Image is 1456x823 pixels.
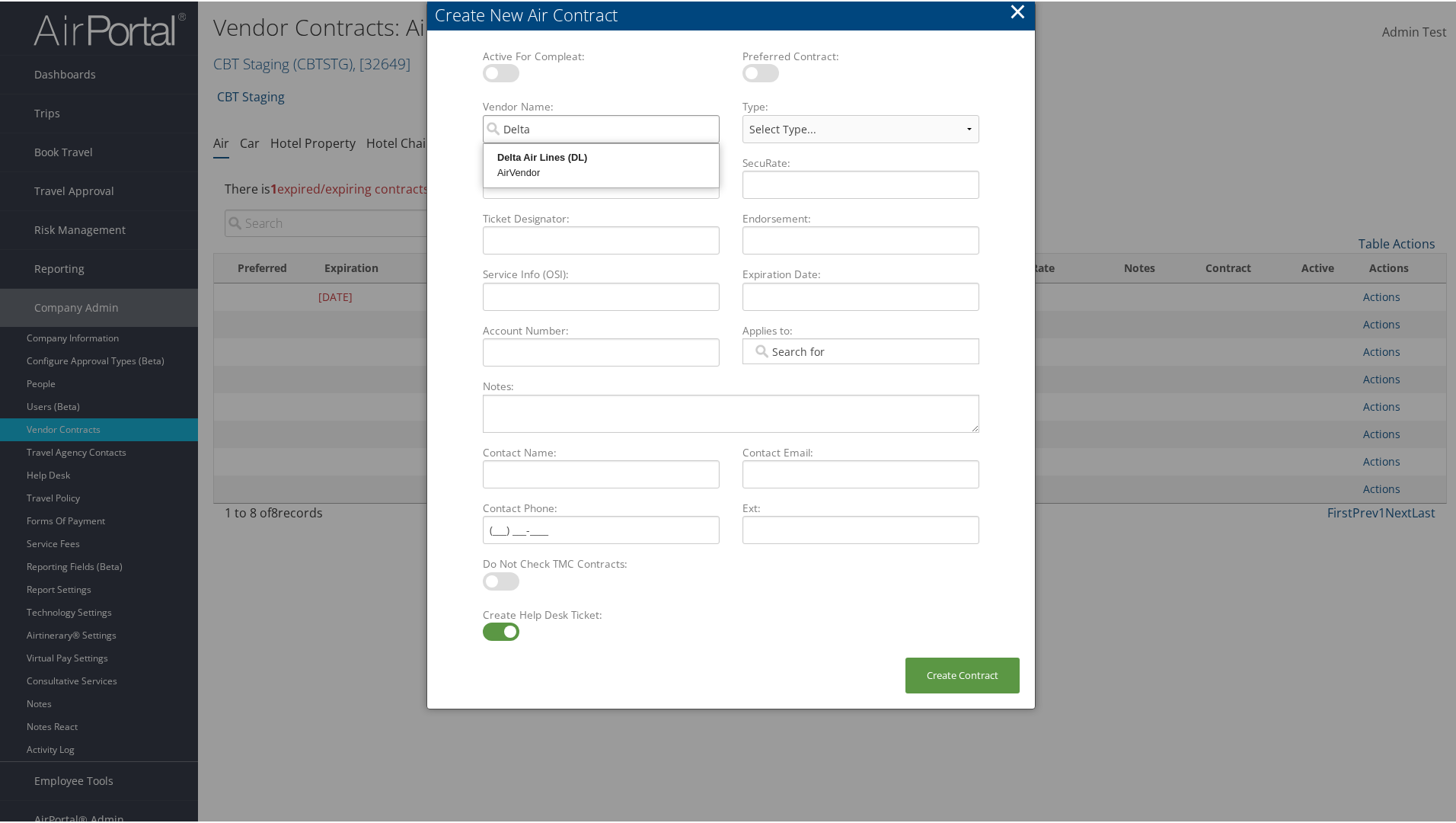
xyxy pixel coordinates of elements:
[477,47,726,62] label: Active For Compleat:
[736,210,985,225] label: Endorsement:
[477,98,726,113] label: Vendor Name:
[736,154,985,169] label: SecuRate:
[742,281,979,309] input: Expiration Date:
[477,499,726,514] label: Contact Phone:
[477,377,985,392] label: Notes:
[477,210,726,225] label: Ticket Designator:
[477,444,726,459] label: Contact Name:
[736,265,985,280] label: Expiration Date:
[736,98,985,113] label: Type:
[742,459,979,487] input: Contact Email:
[742,114,979,142] select: Type:
[483,514,720,543] input: Contact Phone:
[483,459,720,487] input: Contact Name:
[477,265,726,280] label: Service Info (OSI):
[483,337,720,365] input: Account Number:
[483,225,720,253] input: Ticket Designator:
[752,342,838,357] input: Applies to:
[736,499,985,514] label: Ext:
[483,393,979,431] textarea: Notes:
[736,444,985,459] label: Contact Email:
[477,322,726,337] label: Account Number:
[486,164,717,179] div: AirVendor
[477,606,726,621] label: Create Help Desk Ticket:
[742,514,979,543] input: Ext:
[736,47,985,62] label: Preferred Contract:
[483,281,720,309] input: Service Info (OSI):
[477,154,726,169] label: Tour Code:
[742,169,979,197] input: SecuRate:
[905,656,1020,692] button: Create Contract
[477,555,726,570] label: Do Not Check TMC Contracts:
[736,322,985,337] label: Applies to:
[486,149,717,164] div: Delta Air Lines (DL)
[483,114,720,142] input: Vendor Name:
[435,2,1035,25] div: Create New Air Contract
[742,225,979,253] input: Endorsement:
